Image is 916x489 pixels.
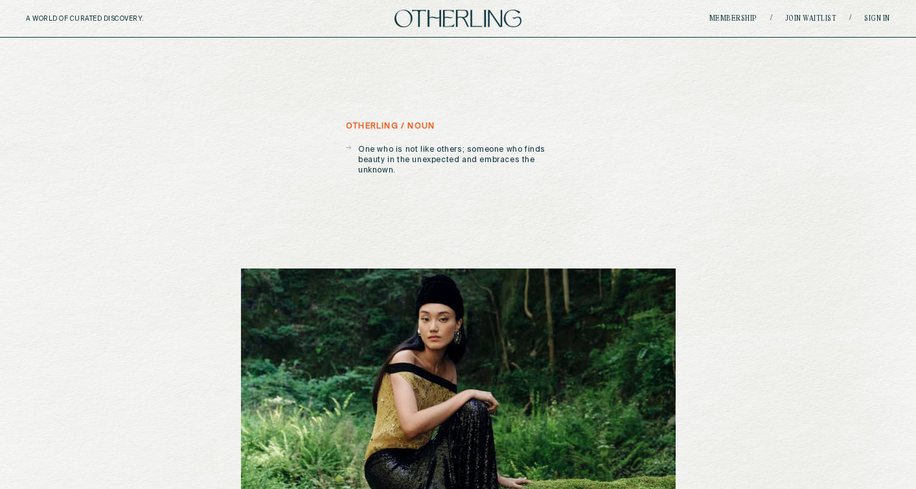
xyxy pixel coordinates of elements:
[395,10,521,27] img: logo
[709,15,757,23] a: Membership
[864,15,890,23] a: Sign in
[770,14,772,23] span: /
[785,15,837,23] a: Join waitlist
[358,145,570,176] p: One who is not like others; someone who finds beauty in the unexpected and embraces the unknown.
[346,122,435,131] h5: otherling / noun
[26,15,200,23] h5: A WORLD OF CURATED DISCOVERY.
[849,14,851,23] span: /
